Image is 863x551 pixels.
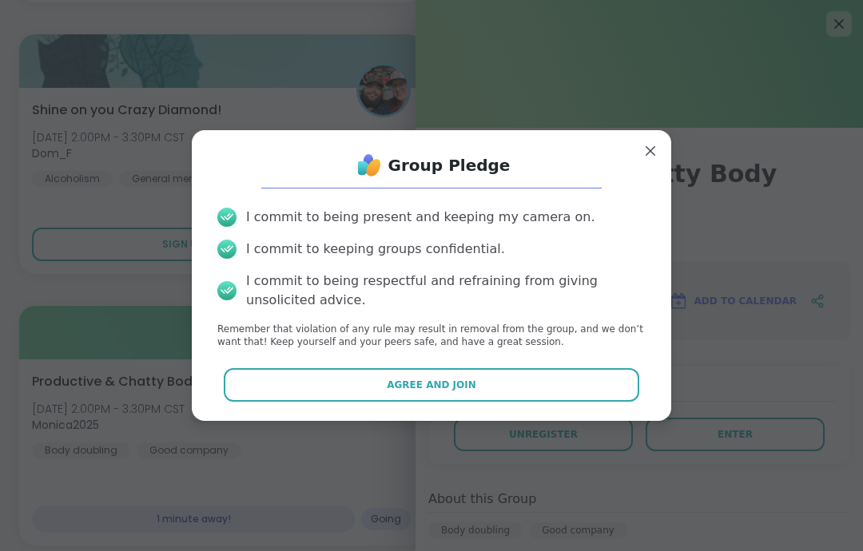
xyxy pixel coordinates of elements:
[217,323,646,350] p: Remember that violation of any rule may result in removal from the group, and we don’t want that!...
[246,208,595,227] div: I commit to being present and keeping my camera on.
[246,272,646,310] div: I commit to being respectful and refraining from giving unsolicited advice.
[246,240,505,259] div: I commit to keeping groups confidential.
[353,149,385,181] img: ShareWell Logo
[387,378,476,392] span: Agree and Join
[388,154,511,176] h1: Group Pledge
[224,368,640,402] button: Agree and Join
